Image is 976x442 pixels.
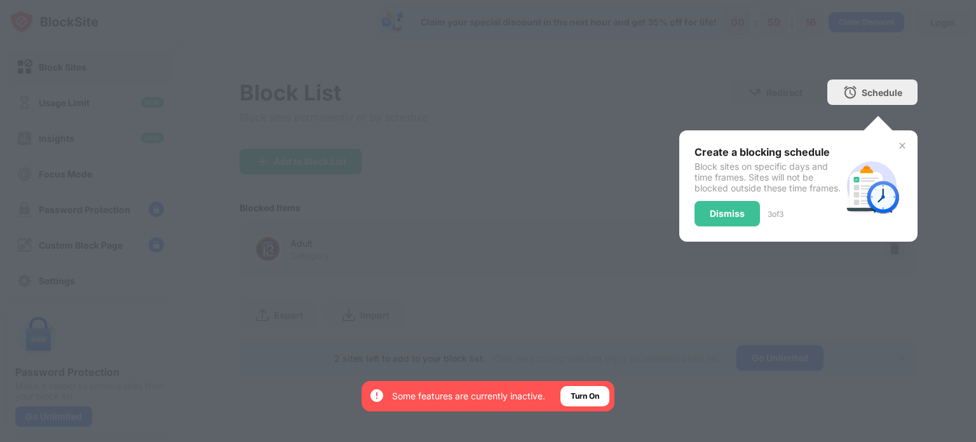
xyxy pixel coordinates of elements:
img: schedule.svg [841,156,902,217]
div: Turn On [571,390,599,403]
div: Some features are currently inactive. [392,390,545,403]
img: x-button.svg [897,141,907,151]
div: Create a blocking schedule [695,146,841,158]
div: Block sites on specific days and time frames. Sites will not be blocked outside these time frames. [695,161,841,193]
div: 3 of 3 [768,209,783,219]
div: Dismiss [710,209,745,219]
div: Schedule [862,87,902,98]
img: error-circle-white.svg [369,388,384,403]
